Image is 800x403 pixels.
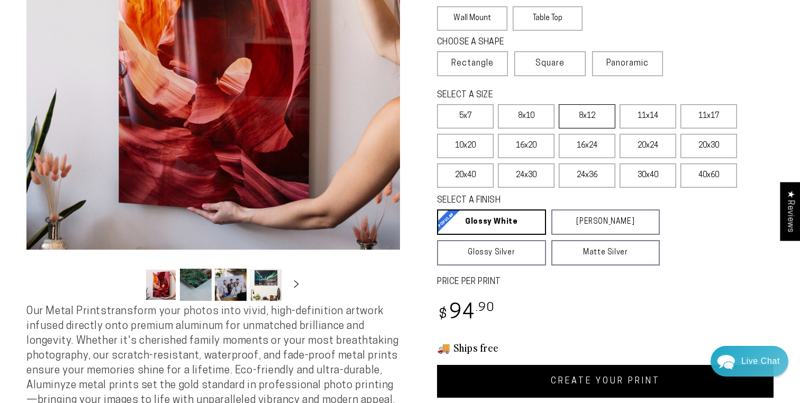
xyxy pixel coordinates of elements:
[620,104,676,129] label: 11x14
[437,209,546,235] a: Glossy White
[437,195,635,207] legend: SELECT A FINISH
[559,104,615,129] label: 8x12
[437,6,507,31] label: Wall Mount
[551,240,660,265] a: Matte Silver
[741,346,780,377] div: Contact Us Directly
[620,134,676,158] label: 20x24
[437,104,494,129] label: 5x7
[498,163,554,188] label: 24x30
[437,134,494,158] label: 10x20
[498,104,554,129] label: 8x10
[437,36,575,49] legend: CHOOSE A SHAPE
[180,269,212,301] button: Load image 2 in gallery view
[451,57,494,70] span: Rectangle
[606,59,649,68] span: Panoramic
[680,163,737,188] label: 40x60
[680,134,737,158] label: 20x30
[437,365,774,398] a: CREATE YOUR PRINT
[285,273,308,296] button: Slide right
[498,134,554,158] label: 16x20
[437,341,774,354] h3: 🚚 Ships free
[119,273,142,296] button: Slide left
[620,163,676,188] label: 30x40
[437,276,774,288] label: PRICE PER PRINT
[437,303,495,324] bdi: 94
[145,269,177,301] button: Load image 1 in gallery view
[680,104,737,129] label: 11x17
[250,269,281,301] button: Load image 4 in gallery view
[551,209,660,235] a: [PERSON_NAME]
[559,163,615,188] label: 24x36
[780,182,800,241] div: Click to open Judge.me floating reviews tab
[476,302,495,314] sup: .90
[437,89,635,102] legend: SELECT A SIZE
[535,57,565,70] span: Square
[437,240,546,265] a: Glossy Silver
[513,6,583,31] label: Table Top
[559,134,615,158] label: 16x24
[711,346,788,377] div: Chat widget toggle
[437,163,494,188] label: 20x40
[215,269,247,301] button: Load image 3 in gallery view
[439,308,448,322] span: $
